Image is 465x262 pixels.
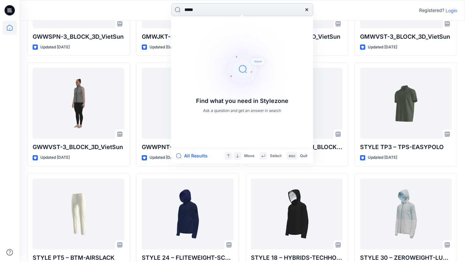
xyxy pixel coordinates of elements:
[251,178,343,249] a: STYLE 18 – HYBRIDS-TECHHOOD
[40,154,70,161] p: Updated [DATE]
[142,68,233,139] a: GWWPNT-3-STRETCH_BLOCK_3D_VietSun
[419,6,444,14] p: Registered?
[150,154,179,161] p: Updated [DATE]
[33,143,124,152] p: GWWVST-3_BLOCK_3D_VietSun
[191,17,294,121] img: Find what you need
[360,143,452,152] p: STYLE TP3 – TPS-EASYPOLO
[360,178,452,249] a: STYLE 30 – ZEROWEIGHT-LUMENZIP
[40,44,70,51] p: Updated [DATE]
[368,44,397,51] p: Updated [DATE]
[176,152,212,160] button: All Results
[33,178,124,249] a: STYLE PT5 – BTM-AIRSLACK
[360,68,452,139] a: STYLE TP3 – TPS-EASYPOLO
[142,143,233,152] p: GWWPNT-3-STRETCH_BLOCK_3D_VietSun
[446,7,457,14] p: Login
[270,153,282,159] p: Select
[360,32,452,41] p: GMWVST-3_BLOCK_3D_VietSun
[289,153,295,159] p: esc
[300,153,307,159] p: Quit
[244,153,254,159] p: Move
[142,178,233,249] a: STYLE 24 – FLITEWEIGHT-SCOOTJACKET
[150,44,179,51] p: Updated [DATE]
[142,32,233,41] p: GMWJKT-3_BLOCK_3D_VietSun
[368,154,397,161] p: Updated [DATE]
[33,32,124,41] p: GWWSPN-3_BLOCK_3D_VietSun
[33,68,124,139] a: GWWVST-3_BLOCK_3D_VietSun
